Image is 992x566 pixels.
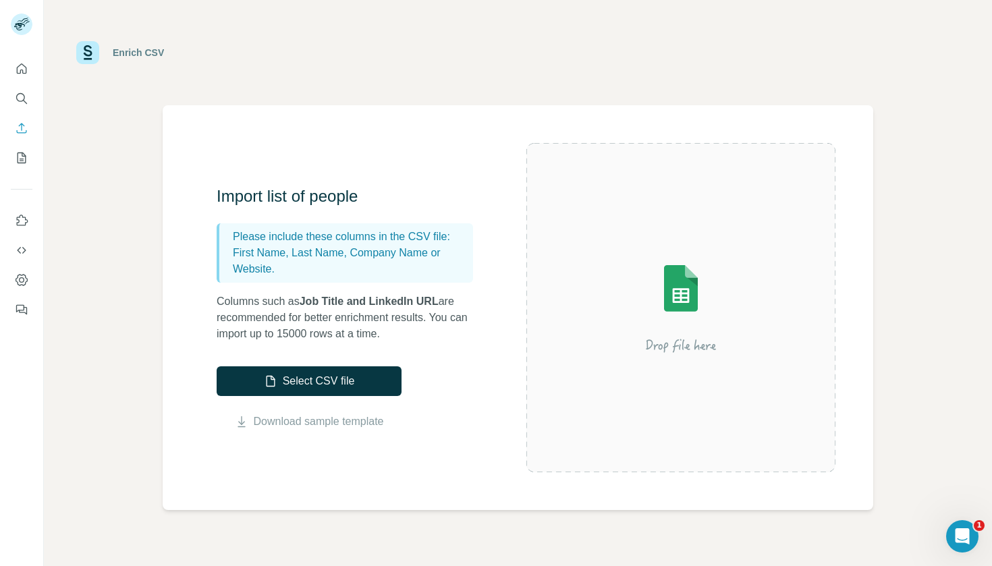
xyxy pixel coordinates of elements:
button: Download sample template [217,414,402,430]
p: Please include these columns in the CSV file: [233,229,468,245]
span: 1 [974,520,985,531]
iframe: Intercom live chat [946,520,979,553]
button: Dashboard [11,268,32,292]
button: Search [11,86,32,111]
button: Select CSV file [217,366,402,396]
button: Use Surfe on LinkedIn [11,208,32,233]
a: Download sample template [254,414,384,430]
button: Quick start [11,57,32,81]
button: My lists [11,146,32,170]
button: Feedback [11,298,32,322]
button: Enrich CSV [11,116,32,140]
p: Columns such as are recommended for better enrichment results. You can import up to 15000 rows at... [217,293,487,342]
div: Enrich CSV [113,46,164,59]
p: First Name, Last Name, Company Name or Website. [233,245,468,277]
span: Job Title and LinkedIn URL [300,295,439,307]
img: Surfe Illustration - Drop file here or select below [559,227,802,389]
img: Surfe Logo [76,41,99,64]
button: Use Surfe API [11,238,32,262]
h3: Import list of people [217,186,487,207]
